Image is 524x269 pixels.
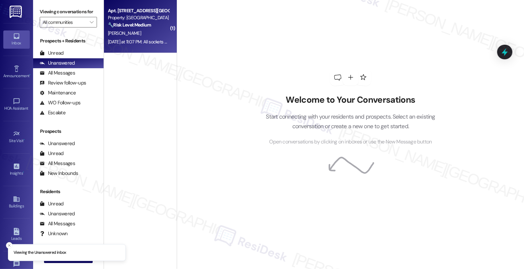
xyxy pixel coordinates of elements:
[14,250,66,256] p: Viewing the Unanswered inbox
[40,220,75,227] div: All Messages
[40,50,64,57] div: Unread
[3,226,30,244] a: Leads
[40,70,75,77] div: All Messages
[40,150,64,157] div: Unread
[40,89,76,96] div: Maintenance
[40,80,86,86] div: Review follow-ups
[40,99,80,106] div: WO Follow-ups
[90,20,93,25] i: 
[3,30,30,48] a: Inbox
[43,17,86,27] input: All communities
[40,60,75,67] div: Unanswered
[108,39,333,45] div: [DATE] at 11:07 PM: All sockets are attached to the houses....it's all private property , each ow...
[40,200,64,207] div: Unread
[40,210,75,217] div: Unanswered
[3,96,30,114] a: HOA Assistant
[3,161,30,179] a: Insights •
[108,22,151,28] strong: 🔧 Risk Level: Medium
[3,128,30,146] a: Site Visit •
[23,170,24,175] span: •
[108,14,169,21] div: Property: [GEOGRAPHIC_DATA]
[40,7,97,17] label: Viewing conversations for
[33,128,104,135] div: Prospects
[40,140,75,147] div: Unanswered
[108,7,169,14] div: Apt. [STREET_ADDRESS][GEOGRAPHIC_DATA] Corporation
[40,170,78,177] div: New Inbounds
[33,188,104,195] div: Residents
[40,160,75,167] div: All Messages
[40,109,66,116] div: Escalate
[24,137,25,142] span: •
[269,138,432,146] span: Open conversations by clicking on inboxes or use the New Message button
[6,242,13,249] button: Close toast
[108,30,141,36] span: [PERSON_NAME]
[3,193,30,211] a: Buildings
[256,95,445,105] h2: Welcome to Your Conversations
[33,37,104,44] div: Prospects + Residents
[29,73,30,77] span: •
[10,6,23,18] img: ResiDesk Logo
[256,112,445,131] p: Start connecting with your residents and prospects. Select an existing conversation or create a n...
